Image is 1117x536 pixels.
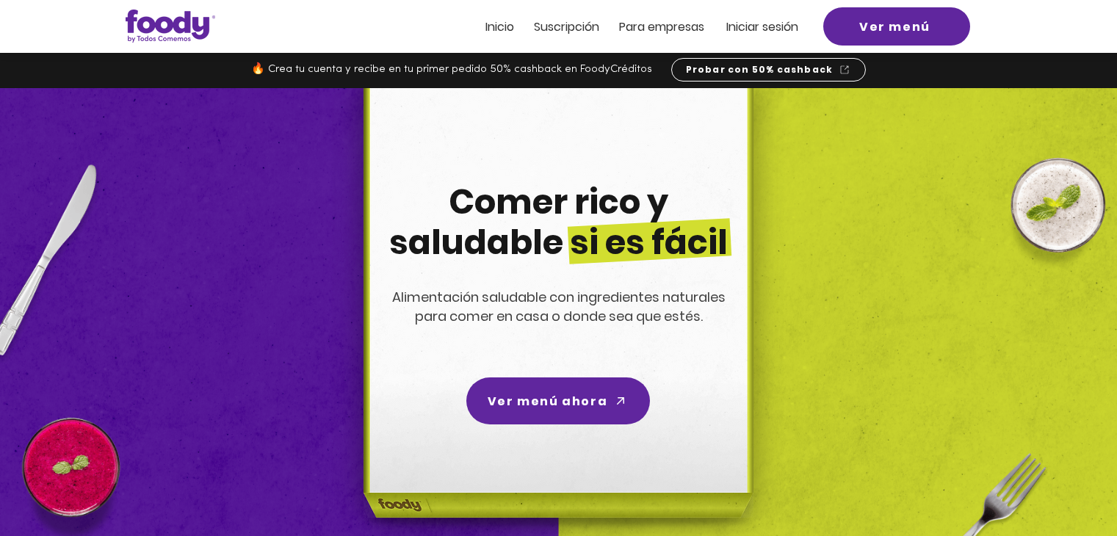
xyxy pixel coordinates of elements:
[126,10,215,43] img: Logo_Foody V2.0.0 (3).png
[485,18,514,35] span: Inicio
[389,178,728,266] span: Comer rico y saludable si es fácil
[534,18,599,35] span: Suscripción
[251,64,652,75] span: 🔥 Crea tu cuenta y recibe en tu primer pedido 50% cashback en FoodyCréditos
[671,58,866,82] a: Probar con 50% cashback
[1032,451,1102,521] iframe: Messagebird Livechat Widget
[823,7,970,46] a: Ver menú
[686,63,834,76] span: Probar con 50% cashback
[726,18,798,35] span: Iniciar sesión
[726,21,798,33] a: Iniciar sesión
[488,392,607,410] span: Ver menú ahora
[633,18,704,35] span: ra empresas
[859,18,930,36] span: Ver menú
[485,21,514,33] a: Inicio
[466,377,650,424] a: Ver menú ahora
[619,21,704,33] a: Para empresas
[619,18,633,35] span: Pa
[392,288,726,325] span: Alimentación saludable con ingredientes naturales para comer en casa o donde sea que estés.
[534,21,599,33] a: Suscripción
